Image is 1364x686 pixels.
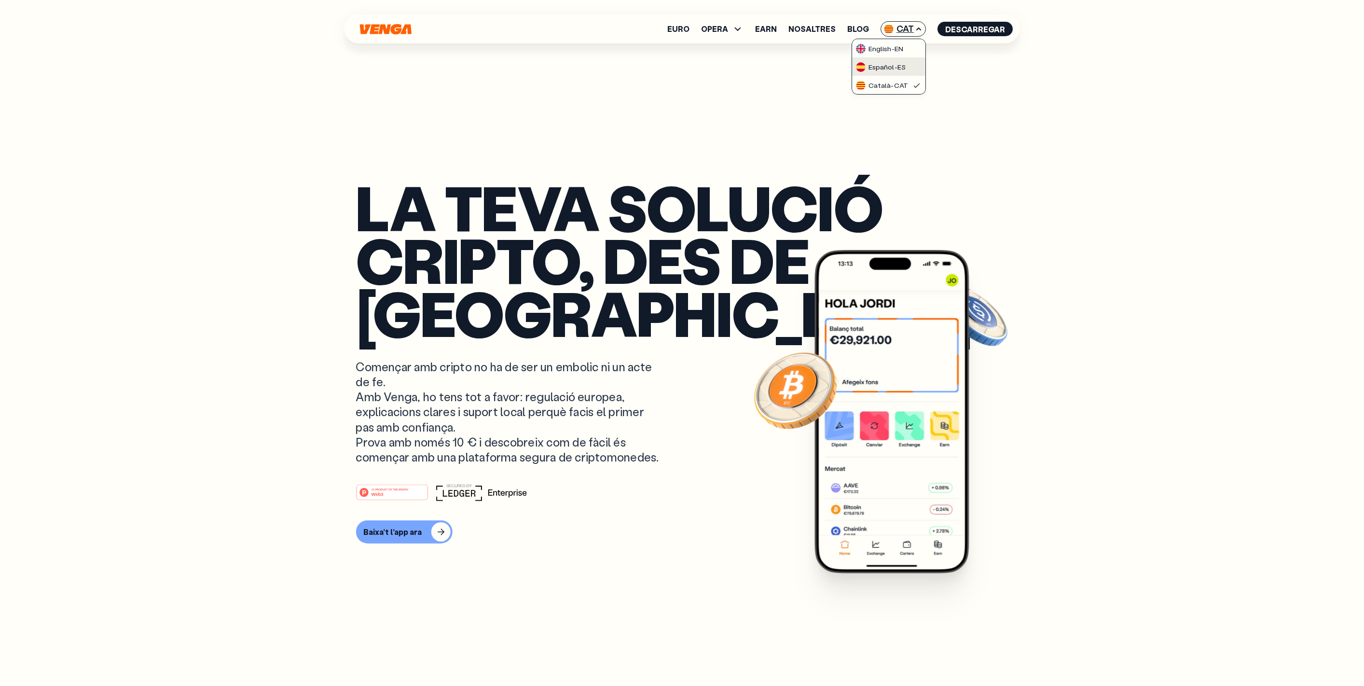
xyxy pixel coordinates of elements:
img: flag-uk [856,44,866,54]
a: Euro [668,25,690,33]
svg: Inici [359,24,413,35]
img: Bitcoin [752,347,839,434]
div: Baixa't l'app ara [364,527,422,537]
div: Español - ES [856,62,906,72]
a: Baixa't l'app ara [356,520,1008,544]
tspan: #1 PRODUCT OF THE MONTH [372,488,408,491]
a: flag-esEspañol-ES [852,57,925,76]
a: #1 PRODUCT OF THE MONTHWeb3 [356,490,428,503]
a: Earn [756,25,777,33]
img: Venga app main [815,250,969,574]
div: English - EN [856,44,903,54]
a: Nosaltres [789,25,836,33]
a: flag-ukEnglish-EN [852,39,925,57]
img: flag-es [856,62,866,72]
tspan: Web3 [371,492,383,497]
div: Català - CAT [856,81,908,90]
button: Descarregar [938,22,1013,36]
img: flag-cat [884,24,894,34]
img: flag-cat [856,81,866,90]
button: Baixa't l'app ara [356,520,453,544]
p: La teva solució cripto, des de [GEOGRAPHIC_DATA] [356,181,1008,340]
span: OPERA [702,23,744,35]
span: CAT [881,21,926,37]
p: Començar amb cripto no ha de ser un embolic ni un acte de fe. Amb Venga, ho tens tot a favor: reg... [356,359,661,464]
a: flag-catCatalà-CAT [852,76,925,94]
span: OPERA [702,25,729,33]
a: Blog [848,25,869,33]
img: USDC coin [940,281,1010,351]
